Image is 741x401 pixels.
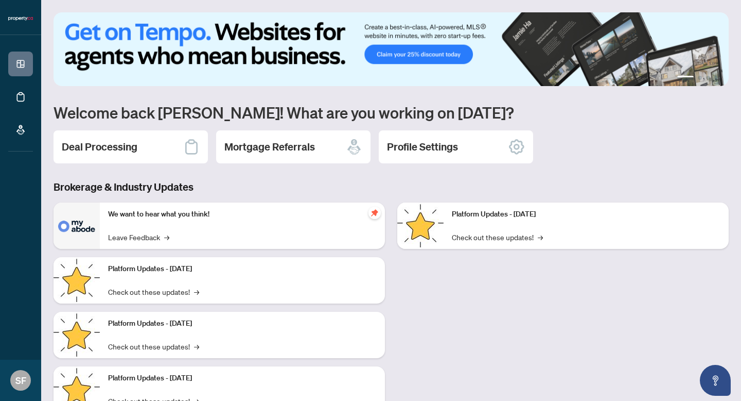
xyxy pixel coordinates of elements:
[8,15,33,22] img: logo
[706,76,710,80] button: 3
[714,76,718,80] button: 4
[108,231,169,243] a: Leave Feedback→
[700,365,731,396] button: Open asap
[108,318,377,329] p: Platform Updates - [DATE]
[15,373,26,388] span: SF
[108,209,377,220] p: We want to hear what you think!
[677,76,694,80] button: 1
[698,76,702,80] button: 2
[54,312,100,358] img: Platform Updates - July 21, 2025
[194,286,199,297] span: →
[108,286,199,297] a: Check out these updates!→
[108,341,199,352] a: Check out these updates!→
[54,257,100,304] img: Platform Updates - September 16, 2025
[368,207,381,219] span: pushpin
[54,103,729,122] h1: Welcome back [PERSON_NAME]! What are you working on [DATE]?
[62,140,137,154] h2: Deal Processing
[54,180,729,194] h3: Brokerage & Industry Updates
[164,231,169,243] span: →
[108,373,377,384] p: Platform Updates - [DATE]
[452,209,720,220] p: Platform Updates - [DATE]
[397,203,444,249] img: Platform Updates - June 23, 2025
[224,140,315,154] h2: Mortgage Referrals
[194,341,199,352] span: →
[54,12,729,86] img: Slide 0
[387,140,458,154] h2: Profile Settings
[538,231,543,243] span: →
[108,263,377,275] p: Platform Updates - [DATE]
[452,231,543,243] a: Check out these updates!→
[54,203,100,249] img: We want to hear what you think!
